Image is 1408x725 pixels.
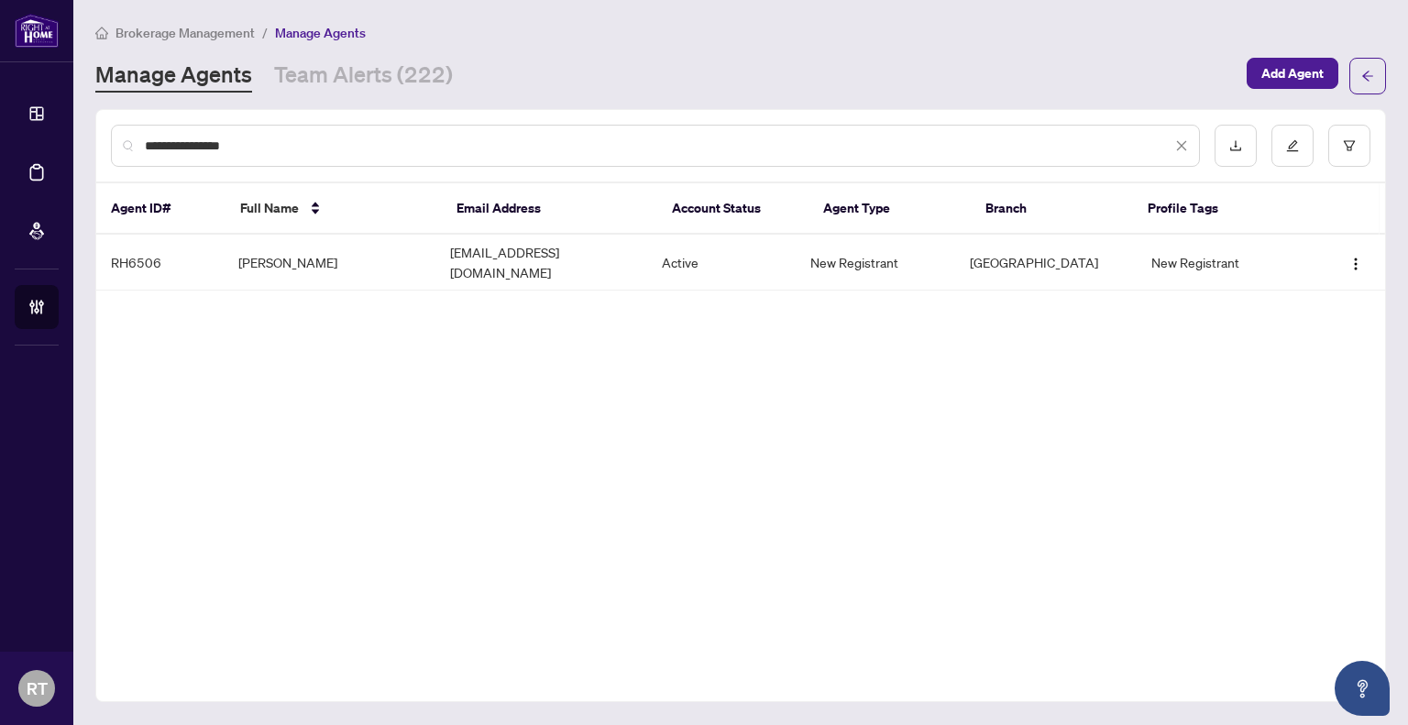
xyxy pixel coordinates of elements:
[27,676,48,701] span: RT
[1137,235,1317,291] td: New Registrant
[95,60,252,93] a: Manage Agents
[96,235,224,291] td: RH6506
[647,235,796,291] td: Active
[1348,257,1363,271] img: Logo
[15,14,59,48] img: logo
[1328,125,1370,167] button: filter
[275,25,366,41] span: Manage Agents
[1175,139,1188,152] span: close
[1343,139,1356,152] span: filter
[1271,125,1314,167] button: edit
[274,60,453,93] a: Team Alerts (222)
[225,183,442,235] th: Full Name
[1341,247,1370,277] button: Logo
[796,235,954,291] td: New Registrant
[1215,125,1257,167] button: download
[262,22,268,43] li: /
[442,183,658,235] th: Email Address
[115,25,255,41] span: Brokerage Management
[1247,58,1338,89] button: Add Agent
[808,183,971,235] th: Agent Type
[971,183,1133,235] th: Branch
[1133,183,1316,235] th: Profile Tags
[95,27,108,39] span: home
[1361,70,1374,82] span: arrow-left
[1286,139,1299,152] span: edit
[224,235,435,291] td: [PERSON_NAME]
[435,235,647,291] td: [EMAIL_ADDRESS][DOMAIN_NAME]
[657,183,808,235] th: Account Status
[1229,139,1242,152] span: download
[1335,661,1390,716] button: Open asap
[240,198,299,218] span: Full Name
[1261,59,1324,88] span: Add Agent
[955,235,1138,291] td: [GEOGRAPHIC_DATA]
[96,183,225,235] th: Agent ID#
